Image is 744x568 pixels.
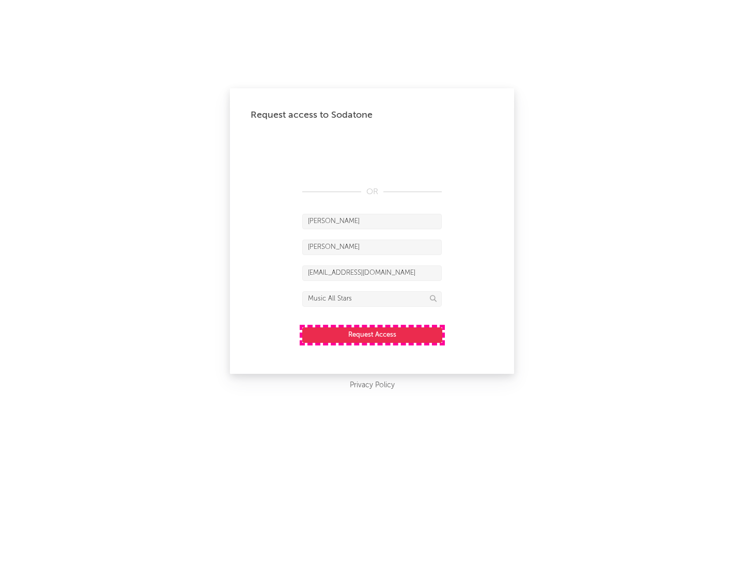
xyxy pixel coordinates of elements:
div: Request access to Sodatone [251,109,493,121]
a: Privacy Policy [350,379,395,392]
input: First Name [302,214,442,229]
div: OR [302,186,442,198]
input: Email [302,265,442,281]
button: Request Access [302,327,442,343]
input: Last Name [302,240,442,255]
input: Division [302,291,442,307]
